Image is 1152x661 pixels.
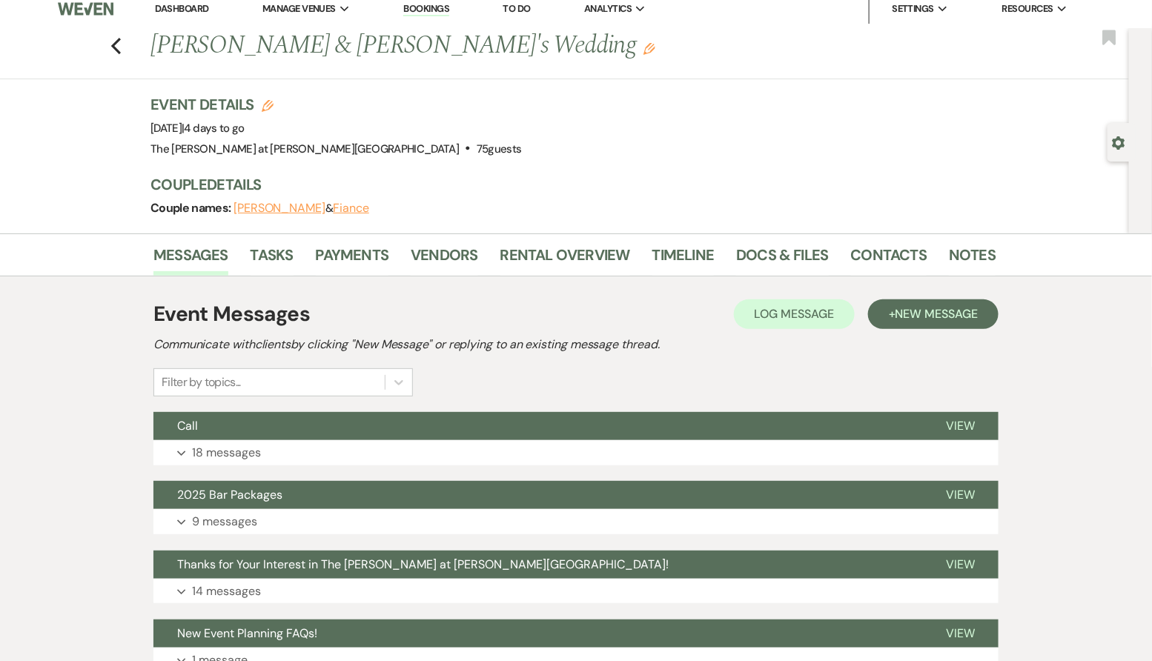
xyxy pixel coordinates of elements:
button: New Event Planning FAQs! [153,620,922,648]
h3: Event Details [150,94,522,115]
button: View [922,412,999,440]
span: [DATE] [150,121,245,136]
h1: [PERSON_NAME] & [PERSON_NAME]'s Wedding [150,28,815,64]
span: Resources [1002,1,1053,16]
span: Settings [892,1,934,16]
a: Rental Overview [500,243,630,276]
a: Timeline [652,243,715,276]
button: Log Message [734,299,855,329]
span: New Message [896,306,978,322]
button: Fiance [333,202,369,214]
h1: Event Messages [153,299,310,330]
h2: Communicate with clients by clicking "New Message" or replying to an existing message thread. [153,336,999,353]
a: Dashboard [155,2,208,15]
span: & [234,201,369,216]
p: 18 messages [192,443,261,462]
a: Bookings [403,2,449,16]
h3: Couple Details [150,174,981,195]
button: 9 messages [153,509,999,534]
a: Payments [316,243,389,276]
a: To Do [503,2,530,15]
a: Docs & Files [736,243,828,276]
button: Call [153,412,922,440]
span: View [946,557,975,572]
span: 75 guests [477,142,522,156]
span: Manage Venues [262,1,336,16]
button: View [922,551,999,579]
button: Open lead details [1112,135,1125,149]
a: Contacts [851,243,927,276]
span: View [946,487,975,502]
p: 9 messages [192,512,257,531]
button: 2025 Bar Packages [153,481,922,509]
button: 18 messages [153,440,999,465]
button: Edit [643,41,655,55]
div: Filter by topics... [162,373,241,391]
span: Analytics [584,1,632,16]
span: View [946,625,975,641]
span: Thanks for Your Interest in The [PERSON_NAME] at [PERSON_NAME][GEOGRAPHIC_DATA]! [177,557,669,572]
span: 2025 Bar Packages [177,487,282,502]
a: Tasks [251,243,294,276]
button: View [922,620,999,648]
a: Notes [949,243,996,276]
button: Thanks for Your Interest in The [PERSON_NAME] at [PERSON_NAME][GEOGRAPHIC_DATA]! [153,551,922,579]
a: Vendors [411,243,477,276]
button: 14 messages [153,579,999,604]
button: [PERSON_NAME] [234,202,325,214]
span: The [PERSON_NAME] at [PERSON_NAME][GEOGRAPHIC_DATA] [150,142,459,156]
span: New Event Planning FAQs! [177,625,317,641]
span: View [946,418,975,434]
span: Log Message [755,306,834,322]
span: Call [177,418,198,434]
p: 14 messages [192,582,261,601]
span: Couple names: [150,200,234,216]
span: 4 days to go [185,121,245,136]
a: Messages [153,243,228,276]
button: View [922,481,999,509]
button: +New Message [868,299,999,329]
span: | [182,121,245,136]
